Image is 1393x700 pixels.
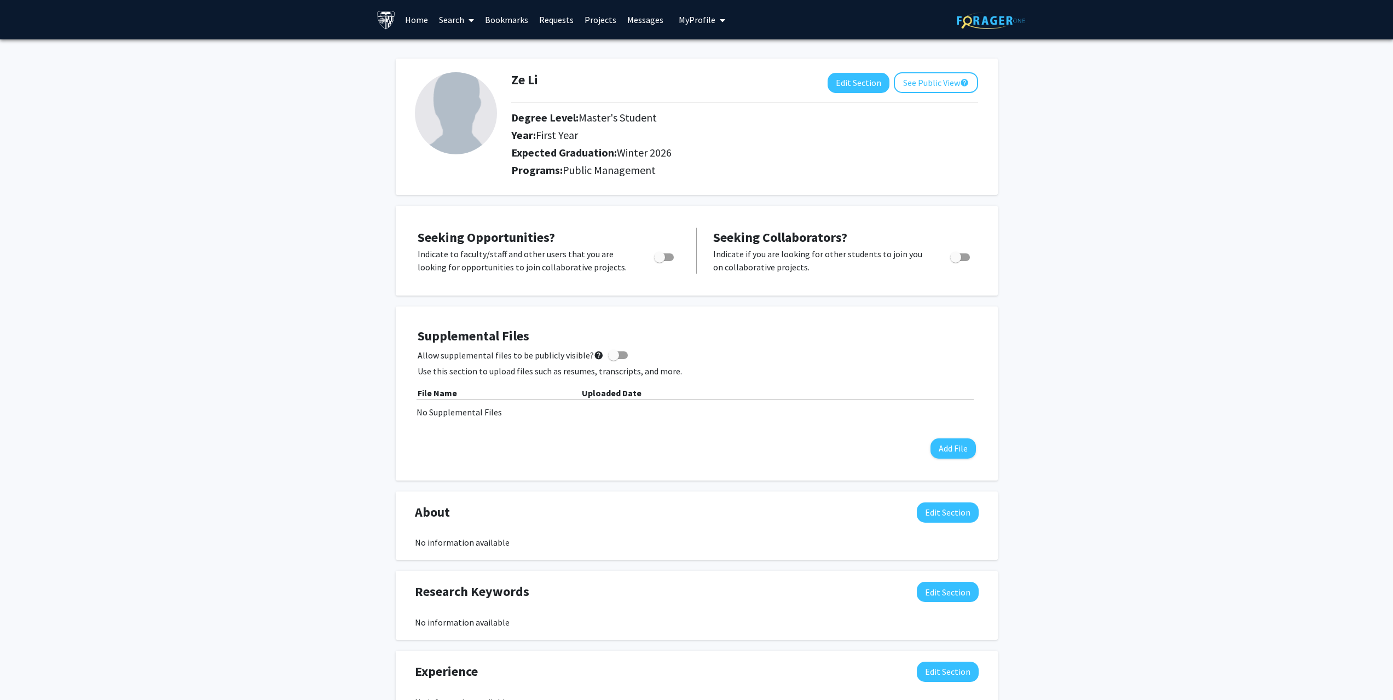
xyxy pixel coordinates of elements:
[930,438,976,459] button: Add File
[960,76,969,89] mat-icon: help
[622,1,669,39] a: Messages
[894,72,978,93] button: See Public View
[511,146,917,159] h2: Expected Graduation:
[536,128,578,142] span: First Year
[946,247,976,264] div: Toggle
[511,111,917,124] h2: Degree Level:
[917,502,979,523] button: Edit About
[582,387,641,398] b: Uploaded Date
[418,349,604,362] span: Allow supplemental files to be publicly visible?
[400,1,433,39] a: Home
[418,247,633,274] p: Indicate to faculty/staff and other users that you are looking for opportunities to join collabor...
[415,536,979,549] div: No information available
[418,229,555,246] span: Seeking Opportunities?
[617,146,672,159] span: Winter 2026
[579,1,622,39] a: Projects
[594,349,604,362] mat-icon: help
[650,247,680,264] div: Toggle
[418,387,457,398] b: File Name
[917,662,979,682] button: Edit Experience
[511,164,978,177] h2: Programs:
[511,129,917,142] h2: Year:
[713,247,929,274] p: Indicate if you are looking for other students to join you on collaborative projects.
[713,229,847,246] span: Seeking Collaborators?
[563,163,656,177] span: Public Management
[917,582,979,602] button: Edit Research Keywords
[511,72,538,88] h1: Ze Li
[433,1,479,39] a: Search
[415,582,529,601] span: Research Keywords
[417,406,977,419] div: No Supplemental Files
[415,616,979,629] div: No information available
[828,73,889,93] button: Edit Section
[377,10,396,30] img: Johns Hopkins University Logo
[8,651,47,692] iframe: Chat
[579,111,657,124] span: Master's Student
[479,1,534,39] a: Bookmarks
[957,12,1025,29] img: ForagerOne Logo
[415,662,478,681] span: Experience
[679,14,715,25] span: My Profile
[418,328,976,344] h4: Supplemental Files
[418,365,976,378] p: Use this section to upload files such as resumes, transcripts, and more.
[415,502,450,522] span: About
[415,72,497,154] img: Profile Picture
[534,1,579,39] a: Requests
